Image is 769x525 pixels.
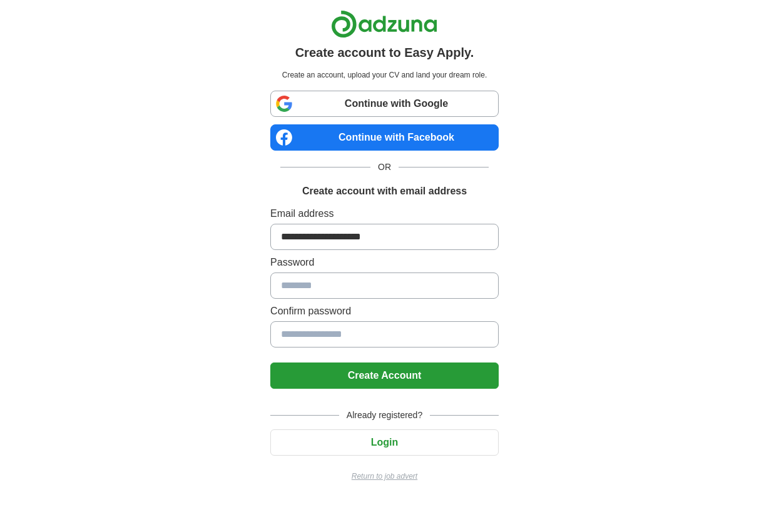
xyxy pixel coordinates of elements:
span: Already registered? [339,409,430,422]
a: Return to job advert [270,471,499,482]
span: OR [370,161,399,174]
label: Password [270,255,499,270]
p: Create an account, upload your CV and land your dream role. [273,69,496,81]
a: Login [270,437,499,447]
label: Confirm password [270,304,499,319]
button: Login [270,429,499,456]
label: Email address [270,206,499,221]
button: Create Account [270,362,499,389]
img: Adzuna logo [331,10,437,38]
h1: Create account with email address [302,184,467,199]
a: Continue with Facebook [270,124,499,151]
h1: Create account to Easy Apply. [295,43,474,62]
a: Continue with Google [270,91,499,117]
